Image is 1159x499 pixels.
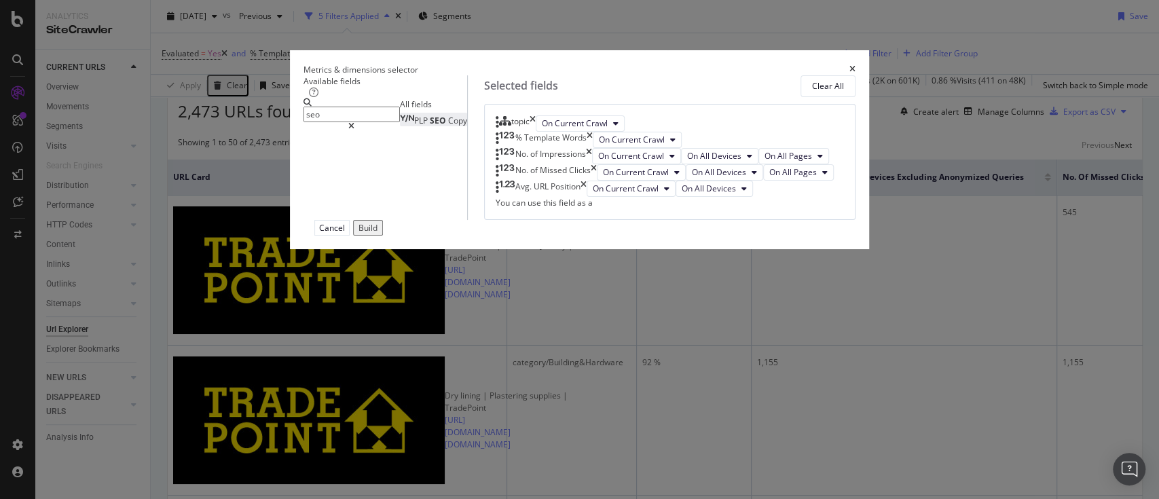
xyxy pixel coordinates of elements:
[587,181,676,197] button: On Current Crawl
[496,132,845,148] div: % Template WordstimesOn Current Crawl
[414,115,430,126] span: PLP
[676,181,753,197] button: On All Devices
[591,164,597,181] div: times
[592,148,681,164] button: On Current Crawl
[603,166,669,178] span: On Current Crawl
[687,150,741,162] span: On All Devices
[496,181,845,197] div: Avg. URL PositiontimesOn Current CrawlOn All Devices
[1113,453,1145,485] div: Open Intercom Messenger
[587,132,593,148] div: times
[358,222,378,234] div: Build
[530,115,536,132] div: times
[319,222,345,234] div: Cancel
[430,115,448,126] span: SEO
[303,64,418,75] div: Metrics & dimensions selector
[303,107,400,122] input: Search by field name
[598,150,664,162] span: On Current Crawl
[496,197,845,208] div: You can use this field as a
[769,166,817,178] span: On All Pages
[692,166,746,178] span: On All Devices
[542,117,608,129] span: On Current Crawl
[812,80,844,92] div: Clear All
[758,148,829,164] button: On All Pages
[303,75,467,87] div: Available fields
[290,50,870,249] div: modal
[763,164,834,181] button: On All Pages
[682,183,736,194] span: On All Devices
[599,134,665,145] span: On Current Crawl
[801,75,856,97] button: Clear All
[581,181,587,197] div: times
[511,115,530,132] div: topic
[593,183,659,194] span: On Current Crawl
[484,78,558,94] div: Selected fields
[515,148,586,164] div: No. of Impressions
[515,181,581,197] div: Avg. URL Position
[586,148,592,164] div: times
[597,164,686,181] button: On Current Crawl
[536,115,625,132] button: On Current Crawl
[686,164,763,181] button: On All Devices
[448,115,467,126] span: Copy
[849,64,856,75] div: times
[515,164,591,181] div: No. of Missed Clicks
[593,132,682,148] button: On Current Crawl
[496,164,845,181] div: No. of Missed ClickstimesOn Current CrawlOn All DevicesOn All Pages
[314,220,350,236] button: Cancel
[515,132,587,148] div: % Template Words
[496,115,845,132] div: topictimesOn Current Crawl
[400,98,467,110] div: All fields
[496,148,845,164] div: No. of ImpressionstimesOn Current CrawlOn All DevicesOn All Pages
[681,148,758,164] button: On All Devices
[353,220,383,236] button: Build
[765,150,812,162] span: On All Pages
